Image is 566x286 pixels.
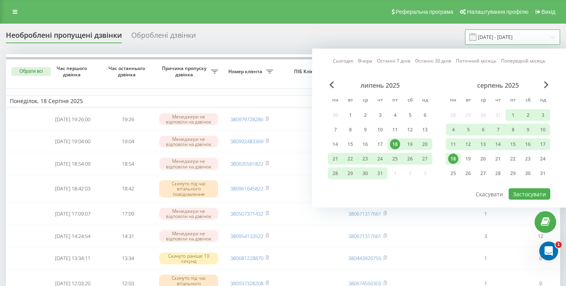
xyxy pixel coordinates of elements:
[6,31,122,43] div: Необроблені пропущені дзвінки
[458,226,513,247] td: 3
[328,153,343,165] div: пн 21 лип 2025 р.
[535,124,550,136] div: нд 10 серп 2025 р.
[505,153,520,165] div: пт 22 серп 2025 р.
[374,95,386,107] abbr: четвер
[462,95,474,107] abbr: вівторок
[509,188,550,200] button: Застосувати
[159,180,218,197] div: Скинуто під час вітального повідомлення
[544,81,549,89] span: Next Month
[404,95,416,107] abbr: субота
[535,168,550,179] div: нд 31 серп 2025 р.
[100,153,155,174] td: 18:54
[446,138,461,150] div: пн 11 серп 2025 р.
[107,65,149,77] span: Час останнього дзвінка
[348,210,381,217] a: 380671317661
[463,139,473,149] div: 12
[345,110,355,120] div: 1
[523,110,533,120] div: 2
[535,109,550,121] div: нд 3 серп 2025 р.
[420,125,430,135] div: 13
[538,168,548,179] div: 31
[329,95,341,107] abbr: понеділок
[343,138,358,150] div: вт 15 лип 2025 р.
[373,109,388,121] div: чт 3 лип 2025 р.
[420,154,430,164] div: 27
[328,81,432,89] div: липень 2025
[402,124,417,136] div: сб 12 лип 2025 р.
[51,65,94,77] span: Час першого дзвінка
[345,168,355,179] div: 29
[358,57,372,65] a: Вчора
[507,95,519,107] abbr: п’ятниця
[535,153,550,165] div: нд 24 серп 2025 р.
[388,153,402,165] div: пт 25 лип 2025 р.
[415,57,451,65] a: Останні 30 днів
[491,124,505,136] div: чт 7 серп 2025 р.
[343,124,358,136] div: вт 8 лип 2025 р.
[508,125,518,135] div: 8
[388,138,402,150] div: пт 18 лип 2025 р.
[100,176,155,202] td: 18:42
[520,138,535,150] div: сб 16 серп 2025 р.
[45,226,100,247] td: [DATE] 14:24:54
[477,95,489,107] abbr: середа
[405,110,415,120] div: 5
[230,255,263,262] a: 380681228870
[476,124,491,136] div: ср 6 серп 2025 р.
[458,203,513,224] td: 1
[505,168,520,179] div: пт 29 серп 2025 р.
[11,67,51,76] button: Обрати всі
[358,124,373,136] div: ср 9 лип 2025 р.
[523,154,533,164] div: 23
[461,124,476,136] div: вт 5 серп 2025 р.
[508,168,518,179] div: 29
[330,125,340,135] div: 7
[501,57,546,65] a: Попередній місяць
[478,168,488,179] div: 27
[446,168,461,179] div: пн 25 серп 2025 р.
[476,153,491,165] div: ср 20 серп 2025 р.
[131,31,196,43] div: Оброблені дзвінки
[456,57,496,65] a: Поточний місяць
[492,95,504,107] abbr: четвер
[159,253,218,264] div: Скинуто раніше 10 секунд
[476,138,491,150] div: ср 13 серп 2025 р.
[345,125,355,135] div: 8
[388,109,402,121] div: пт 4 лип 2025 р.
[159,113,218,125] div: Менеджери не відповіли на дзвінок
[358,168,373,179] div: ср 30 лип 2025 р.
[360,154,370,164] div: 23
[358,138,373,150] div: ср 16 лип 2025 р.
[535,138,550,150] div: нд 17 серп 2025 р.
[343,153,358,165] div: вт 22 лип 2025 р.
[358,109,373,121] div: ср 2 лип 2025 р.
[100,226,155,247] td: 14:31
[348,232,381,240] a: 380671317661
[359,95,371,107] abbr: середа
[360,125,370,135] div: 9
[542,9,555,15] span: Вихід
[100,248,155,269] td: 13:34
[463,125,473,135] div: 5
[390,154,400,164] div: 25
[373,168,388,179] div: чт 31 лип 2025 р.
[446,81,550,89] div: серпень 2025
[508,154,518,164] div: 22
[520,124,535,136] div: сб 9 серп 2025 р.
[493,168,503,179] div: 28
[538,110,548,120] div: 3
[45,203,100,224] td: [DATE] 17:09:07
[45,248,100,269] td: [DATE] 13:34:11
[284,68,333,75] span: ПІБ Клієнта
[520,153,535,165] div: сб 23 серп 2025 р.
[45,153,100,174] td: [DATE] 18:54:09
[345,154,355,164] div: 22
[159,136,218,148] div: Менеджери не відповіли на дзвінок
[328,138,343,150] div: пн 14 лип 2025 р.
[390,110,400,120] div: 4
[226,68,266,75] span: Номер клієнта
[538,154,548,164] div: 24
[344,95,356,107] abbr: вівторок
[461,153,476,165] div: вт 19 серп 2025 р.
[159,208,218,220] div: Менеджери не відповіли на дзвінок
